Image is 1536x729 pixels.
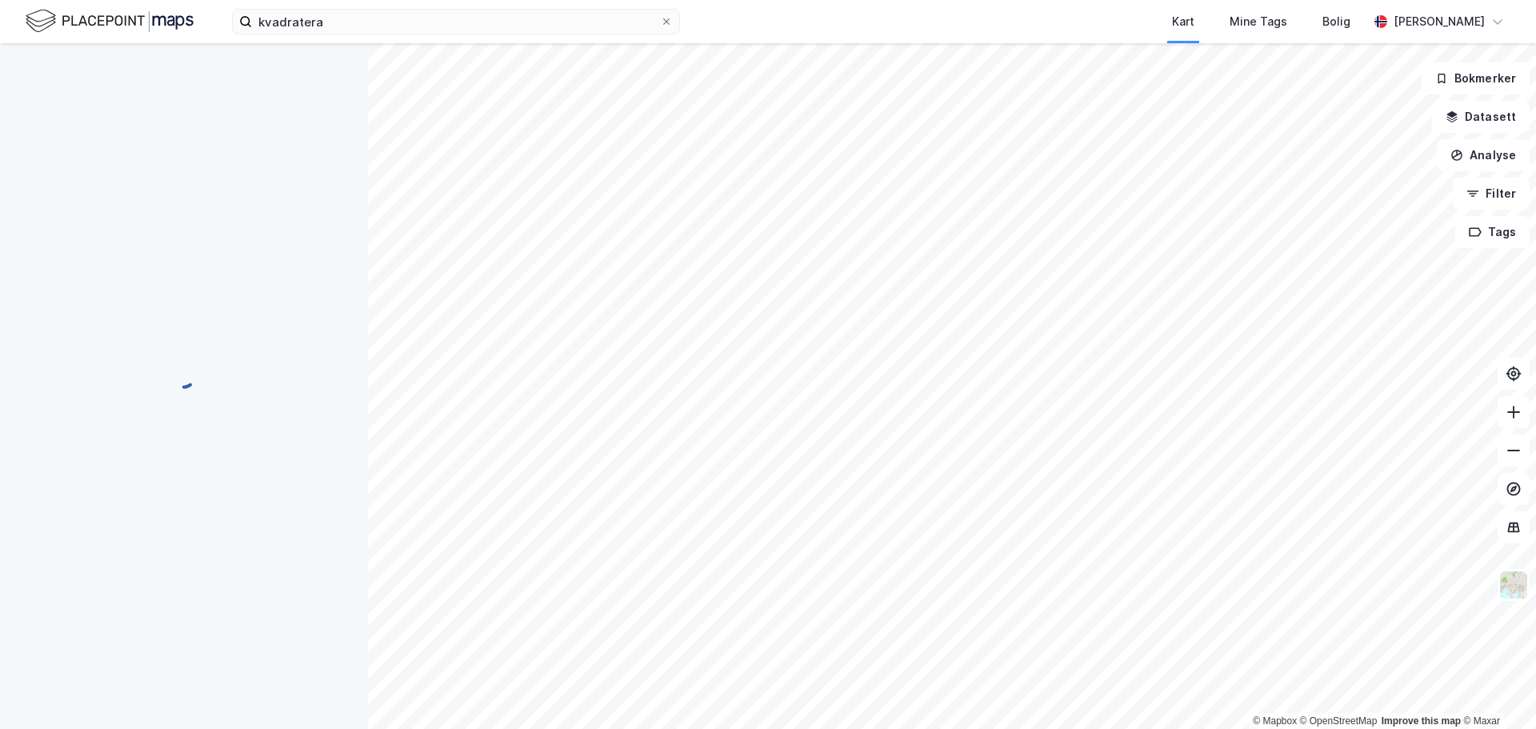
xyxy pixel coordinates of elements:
a: Improve this map [1382,715,1461,727]
div: [PERSON_NAME] [1394,12,1485,31]
a: Mapbox [1253,715,1297,727]
button: Filter [1453,178,1530,210]
input: Søk på adresse, matrikkel, gårdeiere, leietakere eller personer [252,10,660,34]
button: Analyse [1437,139,1530,171]
div: Kart [1172,12,1194,31]
iframe: Chat Widget [1456,652,1536,729]
img: logo.f888ab2527a4732fd821a326f86c7f29.svg [26,7,194,35]
button: Bokmerker [1422,62,1530,94]
button: Tags [1455,216,1530,248]
img: Z [1498,570,1529,600]
a: OpenStreetMap [1300,715,1378,727]
img: spinner.a6d8c91a73a9ac5275cf975e30b51cfb.svg [171,364,197,390]
div: Mine Tags [1230,12,1287,31]
div: Bolig [1322,12,1350,31]
button: Datasett [1432,101,1530,133]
